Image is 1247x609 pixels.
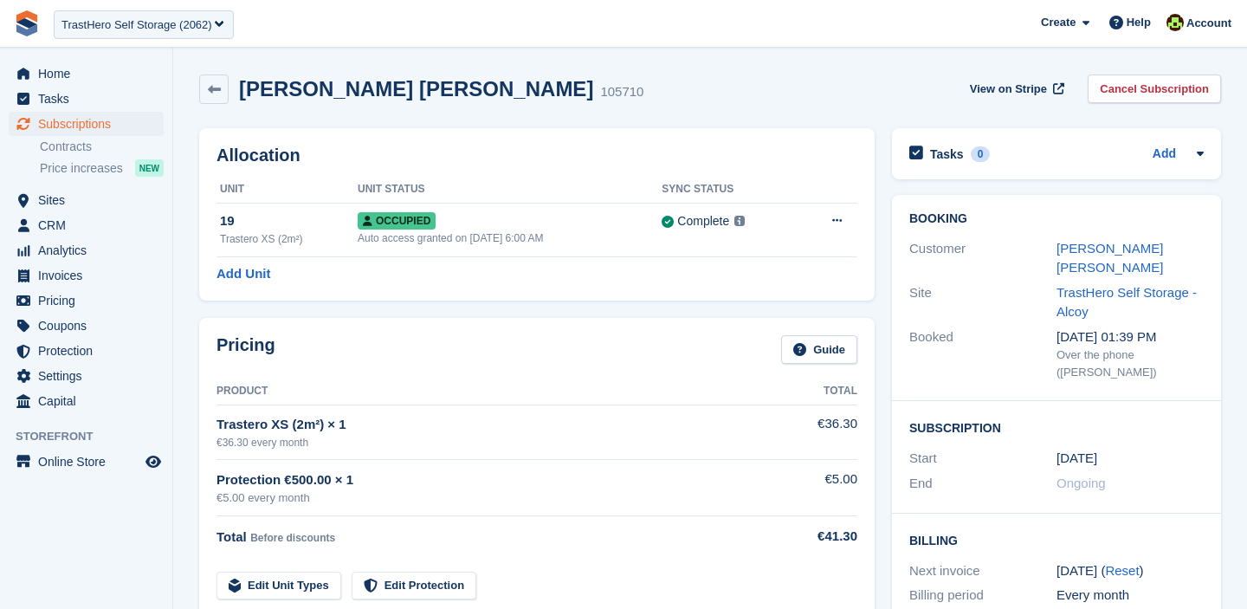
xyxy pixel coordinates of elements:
div: €5.00 every month [216,489,772,507]
span: Tasks [38,87,142,111]
h2: Pricing [216,335,275,364]
div: Every month [1056,586,1204,606]
a: menu [9,364,164,388]
a: menu [9,238,164,262]
div: 0 [971,146,991,162]
a: TrastHero Self Storage - Alcoy [1056,285,1197,320]
span: Home [38,62,142,86]
img: Catherine Coffey [1166,14,1184,31]
a: menu [9,450,164,474]
a: Edit Unit Types [216,572,341,600]
a: menu [9,263,164,288]
span: Online Store [38,450,142,474]
a: menu [9,314,164,338]
span: Pricing [38,288,142,313]
a: menu [9,188,164,212]
span: Capital [38,389,142,413]
div: Billing period [909,586,1056,606]
div: Auto access granted on [DATE] 6:00 AM [358,230,662,246]
span: CRM [38,213,142,237]
span: Create [1041,14,1076,31]
a: menu [9,389,164,413]
a: menu [9,62,164,86]
div: [DATE] ( ) [1056,561,1204,581]
a: Preview store [143,451,164,472]
img: stora-icon-8386f47178a22dfd0bd8f6a31ec36ba5ce8667c1dd55bd0f319d3a0aa187defe.svg [14,10,40,36]
th: Product [216,378,772,405]
span: View on Stripe [970,81,1047,98]
a: Reset [1105,563,1139,578]
a: menu [9,213,164,237]
th: Unit [216,176,358,204]
div: End [909,474,1056,494]
span: Sites [38,188,142,212]
span: Invoices [38,263,142,288]
span: Settings [38,364,142,388]
a: Contracts [40,139,164,155]
div: €41.30 [772,527,857,547]
h2: [PERSON_NAME] [PERSON_NAME] [239,77,593,100]
div: Over the phone ([PERSON_NAME]) [1056,347,1204,380]
a: [PERSON_NAME] [PERSON_NAME] [1056,241,1163,275]
h2: Allocation [216,146,857,165]
span: Protection [38,339,142,363]
time: 2025-09-02 23:00:00 UTC [1056,449,1097,469]
th: Sync Status [662,176,798,204]
span: Analytics [38,238,142,262]
div: Next invoice [909,561,1056,581]
a: Add Unit [216,264,270,284]
div: 105710 [600,82,643,102]
a: Add [1153,145,1176,165]
span: Storefront [16,428,172,445]
div: NEW [135,159,164,177]
a: menu [9,112,164,136]
div: Complete [677,212,729,230]
div: 19 [220,211,358,231]
div: €36.30 every month [216,435,772,450]
a: View on Stripe [963,75,1068,103]
h2: Tasks [930,146,964,162]
a: Guide [781,335,857,364]
div: Trastero XS (2m²) [220,231,358,247]
span: Coupons [38,314,142,338]
div: [DATE] 01:39 PM [1056,327,1204,347]
h2: Subscription [909,418,1204,436]
th: Unit Status [358,176,662,204]
td: €5.00 [772,460,857,516]
div: TrastHero Self Storage (2062) [61,16,212,34]
h2: Billing [909,531,1204,548]
span: Price increases [40,160,123,177]
span: Account [1186,15,1231,32]
span: Total [216,529,247,544]
td: €36.30 [772,405,857,459]
div: Trastero XS (2m²) × 1 [216,415,772,435]
span: Subscriptions [38,112,142,136]
div: Customer [909,239,1056,278]
a: Cancel Subscription [1088,75,1221,103]
span: Before discounts [250,532,335,544]
div: Booked [909,327,1056,381]
div: Site [909,283,1056,322]
span: Occupied [358,212,436,230]
h2: Booking [909,212,1204,226]
th: Total [772,378,857,405]
span: Ongoing [1056,476,1106,490]
a: menu [9,339,164,363]
div: Protection €500.00 × 1 [216,470,772,490]
img: icon-info-grey-7440780725fd019a000dd9b08b2336e03edf1995a4989e88bcd33f0948082b44.svg [734,216,745,226]
a: Edit Protection [352,572,476,600]
a: Price increases NEW [40,159,164,178]
a: menu [9,87,164,111]
span: Help [1127,14,1151,31]
div: Start [909,449,1056,469]
a: menu [9,288,164,313]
